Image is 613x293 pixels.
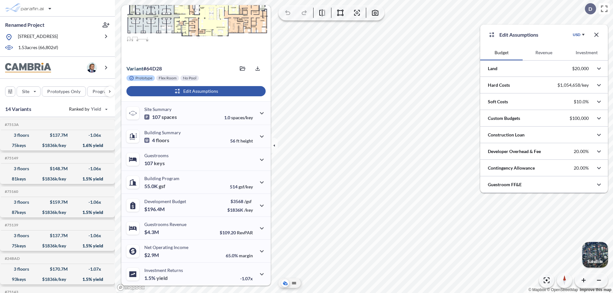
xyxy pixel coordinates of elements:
[126,65,143,71] span: Variant
[144,176,179,181] p: Building Program
[144,252,160,258] p: $2.9M
[87,86,122,97] button: Program
[5,105,31,113] p: 14 Variants
[488,132,525,138] p: Construction Loan
[5,63,51,73] img: BrandImage
[580,288,611,292] a: Improve this map
[488,99,508,105] p: Soft Costs
[4,189,18,194] h5: Click to copy the code
[144,160,165,166] p: 107
[126,65,162,72] p: # 64d28
[238,184,253,189] span: gsf/key
[570,115,589,121] p: $100,000
[154,160,165,166] span: keys
[64,104,112,114] button: Ranked by Yield
[159,76,177,81] p: Flex Room
[488,82,510,88] p: Hard Costs
[144,183,165,189] p: 55.0K
[47,88,80,95] p: Prototypes Only
[565,45,608,60] button: Investment
[480,45,523,60] button: Budget
[117,284,145,291] a: Mapbox homepage
[499,31,538,39] p: Edit Assumptions
[144,114,177,120] p: 107
[18,33,58,41] p: [STREET_ADDRESS]
[582,242,608,267] button: Switcher ImageSatellite
[5,21,44,28] p: Renamed Project
[488,165,535,171] p: Contingency Allowance
[244,207,253,213] span: /key
[488,115,520,121] p: Custom Budgets
[281,279,289,287] button: Aerial View
[574,165,589,171] p: 20.00%
[226,253,253,258] p: 65.0%
[488,181,522,188] p: Guestroom FF&E
[557,82,589,88] p: $1,054,658/key
[236,138,239,143] span: ft
[290,279,298,287] button: Site Plan
[237,230,253,235] span: RevPAR
[231,115,253,120] span: spaces/key
[156,275,168,281] span: yield
[87,62,97,73] img: user logo
[144,222,186,227] p: Guestrooms Revenue
[144,206,166,212] p: $196.4M
[528,288,546,292] a: Mapbox
[144,267,183,273] p: Investment Returns
[230,184,253,189] p: 514
[162,114,177,120] span: spaces
[17,86,41,97] button: Site
[144,137,169,143] p: 4
[144,153,169,158] p: Guestrooms
[227,207,253,213] p: $1836K
[4,122,19,127] h5: Click to copy the code
[227,199,253,204] p: $3568
[220,230,253,235] p: $109.20
[488,148,541,155] p: Developer Overhead & Fee
[240,138,253,143] span: height
[144,229,160,235] p: $4.3M
[144,199,186,204] p: Development Budget
[547,288,578,292] a: OpenStreetMap
[22,88,29,95] p: Site
[4,223,18,227] h5: Click to copy the code
[18,44,58,51] p: 1.53 acres ( 66,802 sf)
[144,275,168,281] p: 1.5%
[573,32,580,37] div: USD
[42,86,86,97] button: Prototypes Only
[574,149,589,154] p: 20.00%
[91,106,102,112] span: Yield
[4,156,18,160] h5: Click to copy the code
[159,183,165,189] span: gsf
[183,76,196,81] p: No Pool
[588,6,592,12] p: D
[488,65,497,72] p: Land
[144,245,188,250] p: Net Operating Income
[144,130,181,135] p: Building Summary
[4,256,20,261] h5: Click to copy the code
[572,66,589,71] p: $20,000
[93,88,110,95] p: Program
[523,45,565,60] button: Revenue
[230,138,253,143] p: 56
[587,259,603,264] p: Satellite
[135,76,152,81] p: Prototype
[582,242,608,267] img: Switcher Image
[224,115,253,120] p: 1.0
[244,199,252,204] span: /gsf
[144,106,171,112] p: Site Summary
[574,99,589,105] p: $10.0%
[240,276,253,281] p: -1.07x
[239,253,253,258] span: margin
[126,86,266,96] button: Edit Assumptions
[156,137,169,143] span: floors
